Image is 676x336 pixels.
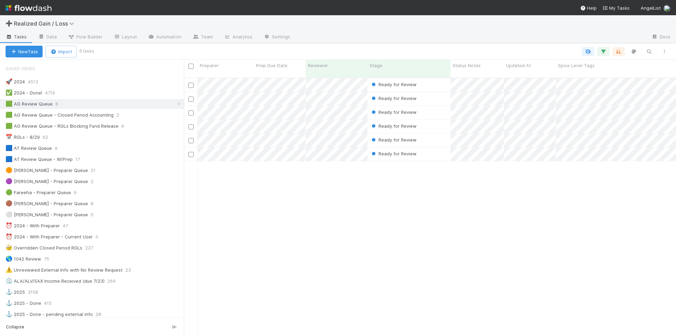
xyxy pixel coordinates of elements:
div: AT Review Queue - W/Prep [6,155,73,164]
span: 2 [116,111,126,119]
a: Layout [108,32,142,43]
div: Ready for Review [370,81,417,88]
span: 📅 [6,134,12,140]
span: 17 [75,155,87,164]
span: Ready for Review [370,96,417,101]
span: Reviewer [308,62,328,69]
div: 2025 - Done [6,299,41,308]
span: 0 [91,210,100,219]
span: 🟦 [6,145,12,151]
div: Overridden Closed Period RGLs [6,244,82,252]
div: 2024 - With Preparer - Current User [6,233,93,241]
input: Toggle Row Selected [188,124,194,129]
span: ⏰ [6,223,12,228]
span: ✅ [6,90,12,96]
span: 🟠 [6,167,12,173]
div: 2025 [6,288,25,297]
div: 2024 [6,78,25,86]
span: ⚓ [6,300,12,306]
span: 415 [44,299,59,308]
div: AG Review Queue - Closed Period Accounting [6,111,114,119]
span: 9 [55,144,64,153]
div: 1042 Review [6,255,41,263]
span: 🟩 [6,101,12,107]
button: NewTask [6,46,43,57]
div: Fareeha - Preparer Queue [6,188,71,197]
span: Ready for Review [370,151,417,156]
span: 75 [44,255,56,263]
span: ⚓ [6,289,12,295]
span: 62 [43,133,55,142]
span: Ready for Review [370,123,417,129]
input: Toggle Row Selected [188,152,194,157]
span: 28 [96,310,108,319]
div: Ready for Review [370,150,417,157]
div: Unreviewed External Info with No Review Request [6,266,123,274]
span: My Tasks [602,5,630,11]
span: 4719 [45,89,62,97]
a: Settings [258,32,296,43]
input: Toggle All Rows Selected [188,64,194,69]
a: Docs [646,32,676,43]
input: Toggle Row Selected [188,110,194,116]
span: Preparer [200,62,219,69]
span: Ready for Review [370,109,417,115]
span: AngelList [641,5,661,11]
img: logo-inverted-e16ddd16eac7371096b0.svg [6,2,52,14]
a: Flow Builder [62,32,108,43]
span: Flow Builder [68,33,103,40]
span: 264 [107,277,123,285]
span: 🌎 [6,256,12,262]
span: 6 [55,100,65,108]
div: ALA/ALV/SAX Income Received (due 7/23) [6,277,105,285]
span: Status Notes [453,62,481,69]
span: Realized Gain / Loss [14,20,78,27]
div: AG Review Queue [6,100,53,108]
span: 2 [91,177,100,186]
span: Prep Due Date [256,62,287,69]
span: ⚠️ [6,267,12,273]
span: Ready for Review [370,82,417,87]
div: AT Review Queue [6,144,52,153]
span: 21 [91,166,103,175]
div: 2024 - Done! [6,89,42,97]
span: Updated At [506,62,531,69]
span: 47 [63,221,75,230]
span: ➕ [6,20,12,26]
span: 🟤 [6,200,12,206]
img: avatar_45ea4894-10ca-450f-982d-dabe3bd75b0b.png [664,5,670,12]
span: 🟦 [6,156,12,162]
div: Ready for Review [370,109,417,116]
span: 🟢 [6,189,12,195]
a: Analytics [219,32,258,43]
div: 2025 - Done - pending external info [6,310,93,319]
a: Automation [142,32,187,43]
span: 🤕 [6,245,12,251]
input: Toggle Row Selected [188,97,194,102]
div: Ready for Review [370,136,417,143]
div: [PERSON_NAME] - Preparer Queue [6,166,88,175]
div: [PERSON_NAME] - Preparer Queue [6,199,88,208]
div: 2024 - With Preparer [6,221,60,230]
div: [PERSON_NAME] - Preparer Queue [6,177,88,186]
span: Spice Level Tags [558,62,595,69]
div: [PERSON_NAME] - Preparer Queue [6,210,88,219]
span: 4513 [28,78,45,86]
a: My Tasks [602,4,630,11]
div: RGLs - 8/29 [6,133,40,142]
a: Data [33,32,62,43]
span: 4 [121,122,131,130]
span: Tasks [6,33,27,40]
span: 23 [125,266,138,274]
div: Ready for Review [370,95,417,102]
span: 227 [85,244,100,252]
span: 🟩 [6,112,12,118]
span: ⚪ [6,211,12,217]
span: 🟣 [6,178,12,184]
span: Collapse [6,324,24,330]
div: Help [580,4,597,11]
span: 9 [74,188,83,197]
span: 🟩 [6,123,12,129]
div: AG Review Queue - RGLs Blocking Fund Release [6,122,118,130]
